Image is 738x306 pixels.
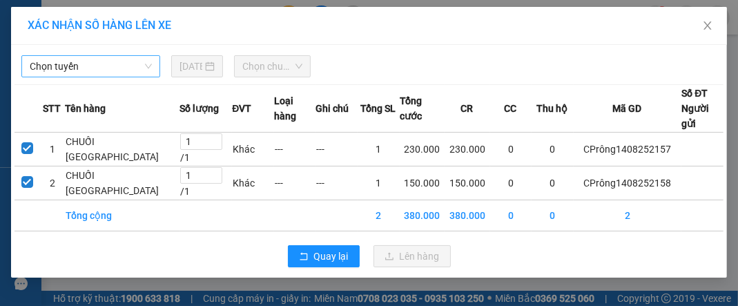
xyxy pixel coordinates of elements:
[490,166,532,200] td: 0
[315,166,358,200] td: ---
[39,133,64,166] td: 1
[9,90,69,110] span: VP GỬI:
[65,166,179,200] td: CHUỐI [GEOGRAPHIC_DATA]
[537,101,568,116] span: Thu hộ
[460,101,473,116] span: CR
[81,67,148,80] strong: 0901 933 179
[532,133,574,166] td: 0
[232,101,251,116] span: ĐVT
[400,200,445,231] td: 380.000
[9,39,75,65] strong: 0931 600 979
[9,67,77,80] strong: 0901 936 968
[38,13,172,32] span: ĐỨC ĐẠT GIA LAI
[532,166,574,200] td: 0
[373,245,451,267] button: uploadLên hàng
[490,200,532,231] td: 0
[39,166,64,200] td: 2
[400,93,444,124] span: Tổng cước
[274,93,315,124] span: Loại hàng
[274,133,316,166] td: ---
[179,101,219,116] span: Số lượng
[702,20,713,31] span: close
[274,166,316,200] td: ---
[358,200,400,231] td: 2
[688,7,727,46] button: Close
[299,251,309,262] span: rollback
[532,200,574,231] td: 0
[445,133,489,166] td: 230.000
[358,133,400,166] td: 1
[504,101,516,116] span: CC
[574,133,681,166] td: CPrông1408252157
[43,101,61,116] span: STT
[400,166,445,200] td: 150.000
[242,56,302,77] span: Chọn chuyến
[81,39,167,52] strong: [PERSON_NAME]:
[445,166,489,200] td: 150.000
[81,39,192,65] strong: 0901 900 568
[28,19,171,32] span: XÁC NHẬN SỐ HÀNG LÊN XE
[314,249,349,264] span: Quay lại
[360,101,396,116] span: Tổng SL
[445,200,489,231] td: 380.000
[490,133,532,166] td: 0
[574,166,681,200] td: CPrông1408252158
[315,101,349,116] span: Ghi chú
[30,56,152,77] span: Chọn tuyến
[65,200,179,231] td: Tổng cộng
[179,59,202,74] input: 14/08/2025
[400,133,445,166] td: 230.000
[288,245,360,267] button: rollbackQuay lại
[574,200,681,231] td: 2
[358,166,400,200] td: 1
[232,166,274,200] td: Khác
[315,133,358,166] td: ---
[65,133,179,166] td: CHUỐI [GEOGRAPHIC_DATA]
[65,101,106,116] span: Tên hàng
[73,90,177,110] span: VP Chư Prông
[232,133,274,166] td: Khác
[179,133,232,166] td: / 1
[613,101,642,116] span: Mã GD
[9,39,50,52] strong: Sài Gòn:
[681,86,723,131] div: Số ĐT Người gửi
[179,166,232,200] td: / 1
